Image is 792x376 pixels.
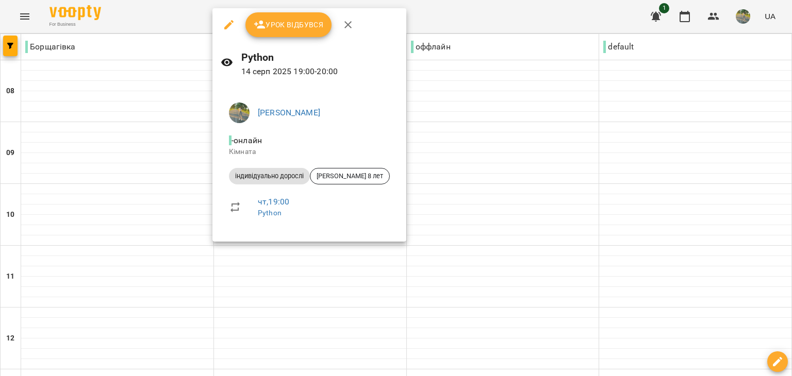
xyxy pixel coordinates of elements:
button: Урок відбувся [245,12,332,37]
a: чт , 19:00 [258,197,289,207]
p: 14 серп 2025 19:00 - 20:00 [241,65,398,78]
a: Python [258,209,282,217]
p: Кімната [229,147,390,157]
span: [PERSON_NAME] 8 лет [310,172,389,181]
a: [PERSON_NAME] [258,108,320,117]
div: [PERSON_NAME] 8 лет [310,168,390,184]
span: Урок відбувся [254,19,324,31]
span: індивідуально дорослі [229,172,310,181]
img: cc86a7d391a927a8a2da6048dc44c688.jpg [229,102,250,123]
h6: Python [241,49,398,65]
span: - онлайн [229,135,264,145]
